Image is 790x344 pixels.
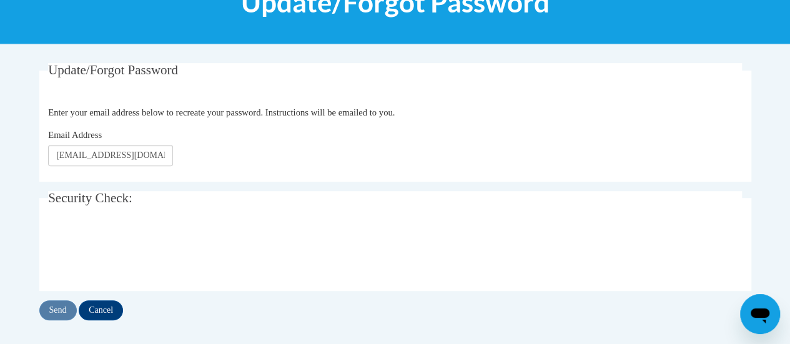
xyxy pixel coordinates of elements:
span: Email Address [48,130,102,140]
input: Cancel [79,300,123,320]
span: Update/Forgot Password [48,62,178,77]
span: Security Check: [48,190,132,205]
span: Enter your email address below to recreate your password. Instructions will be emailed to you. [48,107,395,117]
iframe: reCAPTCHA [48,227,238,275]
iframe: Button to launch messaging window [740,294,780,334]
input: Email [48,145,173,166]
